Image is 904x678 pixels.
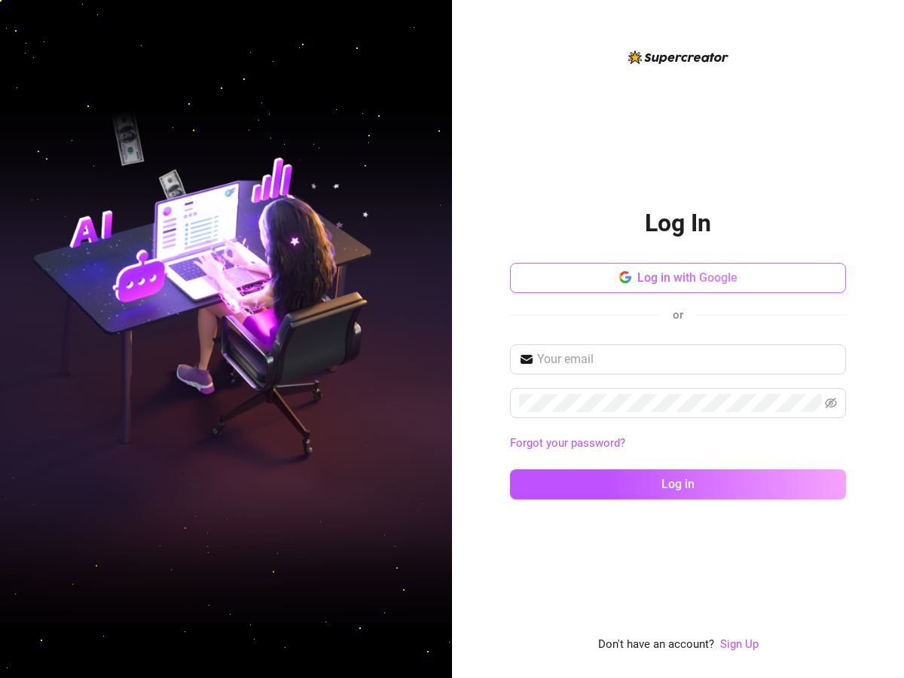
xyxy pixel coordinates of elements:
span: Don't have an account? [598,636,714,654]
span: Log in with Google [637,270,738,285]
button: Log in [510,469,846,499]
button: Log in with Google [510,263,846,293]
h2: Log In [645,208,711,239]
span: eye-invisible [825,397,837,409]
span: Log in [661,477,695,491]
a: Sign Up [720,636,759,654]
a: Forgot your password? [510,435,846,453]
input: Your email [537,350,837,368]
span: or [673,308,683,322]
img: logo-BBDzfeDw.svg [628,50,728,64]
a: Forgot your password? [510,436,625,450]
a: Sign Up [720,637,759,651]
